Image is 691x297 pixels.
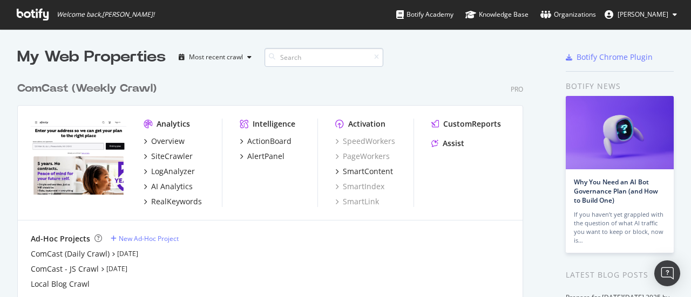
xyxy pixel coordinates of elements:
[31,119,126,195] img: www.xfinity.com
[465,9,529,20] div: Knowledge Base
[335,166,393,177] a: SmartContent
[265,48,383,67] input: Search
[106,264,127,273] a: [DATE]
[574,210,666,245] div: If you haven’t yet grappled with the question of what AI traffic you want to keep or block, now is…
[151,151,193,162] div: SiteCrawler
[596,6,686,23] button: [PERSON_NAME]
[566,80,674,92] div: Botify news
[566,52,653,63] a: Botify Chrome Plugin
[431,138,464,149] a: Assist
[31,233,90,244] div: Ad-Hoc Projects
[335,181,384,192] a: SmartIndex
[189,54,243,60] div: Most recent crawl
[151,196,202,207] div: RealKeywords
[247,151,284,162] div: AlertPanel
[111,234,179,243] a: New Ad-Hoc Project
[144,136,185,147] a: Overview
[443,138,464,149] div: Assist
[335,196,379,207] a: SmartLink
[335,151,390,162] a: PageWorkers
[17,46,166,68] div: My Web Properties
[654,260,680,286] div: Open Intercom Messenger
[511,85,523,94] div: Pro
[144,196,202,207] a: RealKeywords
[151,136,185,147] div: Overview
[17,81,157,96] div: ComCast (Weekly Crawl)
[144,181,193,192] a: AI Analytics
[618,10,668,19] span: Eric Regan
[151,166,195,177] div: LogAnalyzer
[31,264,99,274] a: ComCast - JS Crawl
[540,9,596,20] div: Organizations
[157,119,190,129] div: Analytics
[574,177,658,205] a: Why You Need an AI Bot Governance Plan (and How to Build One)
[566,96,674,169] img: Why You Need an AI Bot Governance Plan (and How to Build One)
[17,81,161,96] a: ComCast (Weekly Crawl)
[443,119,501,129] div: CustomReports
[253,119,295,129] div: Intelligence
[174,49,256,66] button: Most recent crawl
[57,10,154,19] span: Welcome back, [PERSON_NAME] !
[151,181,193,192] div: AI Analytics
[247,136,292,147] div: ActionBoard
[117,249,138,258] a: [DATE]
[144,151,193,162] a: SiteCrawler
[31,279,90,289] a: Local Blog Crawl
[335,136,395,147] a: SpeedWorkers
[577,52,653,63] div: Botify Chrome Plugin
[396,9,453,20] div: Botify Academy
[343,166,393,177] div: SmartContent
[31,248,110,259] a: ComCast (Daily Crawl)
[431,119,501,129] a: CustomReports
[240,151,284,162] a: AlertPanel
[348,119,385,129] div: Activation
[119,234,179,243] div: New Ad-Hoc Project
[240,136,292,147] a: ActionBoard
[144,166,195,177] a: LogAnalyzer
[566,269,674,281] div: Latest Blog Posts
